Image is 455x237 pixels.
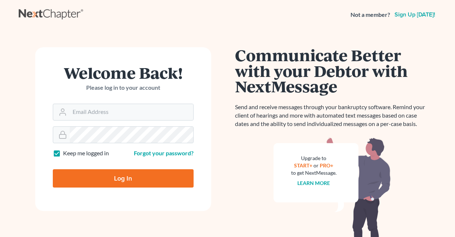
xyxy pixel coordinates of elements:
h1: Communicate Better with your Debtor with NextMessage [235,47,429,94]
input: Log In [53,169,194,188]
p: Send and receive messages through your bankruptcy software. Remind your client of hearings and mo... [235,103,429,128]
p: Please log in to your account [53,84,194,92]
a: Learn more [297,180,330,186]
span: or [313,162,319,169]
div: Upgrade to [291,155,337,162]
a: Forgot your password? [134,149,194,156]
a: PRO+ [320,162,333,169]
div: to get NextMessage. [291,169,337,177]
label: Keep me logged in [63,149,109,158]
h1: Welcome Back! [53,65,194,81]
a: Sign up [DATE]! [393,12,437,18]
strong: Not a member? [351,11,390,19]
input: Email Address [70,104,193,120]
a: START+ [294,162,312,169]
